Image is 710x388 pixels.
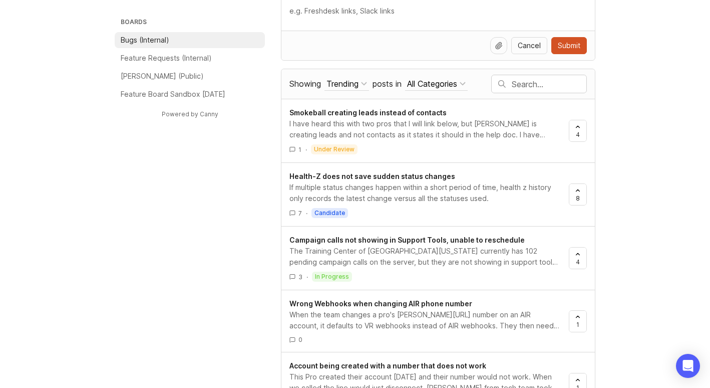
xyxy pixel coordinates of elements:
[289,172,455,180] span: Health-Z does not save sudden status changes
[289,108,447,117] span: Smokeball creating leads instead of contacts
[121,71,204,81] p: [PERSON_NAME] (Public)
[289,309,561,331] div: When the team changes a pro's [PERSON_NAME][URL] number on an AIR account, it defaults to VR webh...
[407,78,457,89] div: All Categories
[115,50,265,66] a: Feature Requests (Internal)
[289,107,569,154] a: Smokeball creating leads instead of contactsI have heard this with two pros that I will link belo...
[306,209,307,218] div: ·
[512,79,586,90] input: Search…
[326,78,359,89] div: Trending
[289,118,561,140] div: I have heard this with two pros that I will link below, but [PERSON_NAME] is creating leads and n...
[569,247,587,269] button: 4
[289,79,321,89] span: Showing
[289,299,472,308] span: Wrong Webhooks when changing AIR phone number
[298,209,302,218] span: 7
[160,108,220,120] a: Powered by Canny
[576,320,579,329] span: 1
[324,77,369,91] button: Showing
[289,171,569,218] a: Health-Z does not save sudden status changesIf multiple status changes happen within a short peri...
[298,145,301,154] span: 1
[305,145,307,154] div: ·
[373,79,402,89] span: posts in
[576,130,580,139] span: 4
[306,273,308,281] div: ·
[569,120,587,142] button: 4
[298,335,302,344] span: 0
[119,16,265,30] h3: Boards
[576,258,580,266] span: 4
[289,182,561,204] div: If multiple status changes happen within a short period of time, health z history only records th...
[121,53,212,63] p: Feature Requests (Internal)
[298,273,302,281] span: 3
[569,183,587,206] button: 8
[115,32,265,48] a: Bugs (Internal)
[518,41,541,51] span: Cancel
[576,194,580,203] span: 8
[569,310,587,332] button: 1
[121,89,225,99] p: Feature Board Sandbox [DATE]
[405,77,468,91] button: posts in
[314,145,354,153] p: under review
[121,35,169,45] p: Bugs (Internal)
[511,37,547,54] button: Cancel
[289,236,525,244] span: Campaign calls not showing in Support Tools, unable to reschedule
[115,86,265,102] a: Feature Board Sandbox [DATE]
[289,235,569,282] a: Campaign calls not showing in Support Tools, unable to rescheduleThe Training Center of [GEOGRAPH...
[676,354,700,378] div: Open Intercom Messenger
[289,246,561,268] div: The Training Center of [GEOGRAPHIC_DATA][US_STATE] currently has 102 pending campaign calls on th...
[289,298,569,344] a: Wrong Webhooks when changing AIR phone numberWhen the team changes a pro's [PERSON_NAME][URL] num...
[115,68,265,84] a: [PERSON_NAME] (Public)
[315,273,349,281] p: in progress
[551,37,587,54] button: Submit
[289,361,486,370] span: Account being created with a number that does not work
[314,209,345,217] p: candidate
[558,41,580,51] span: Submit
